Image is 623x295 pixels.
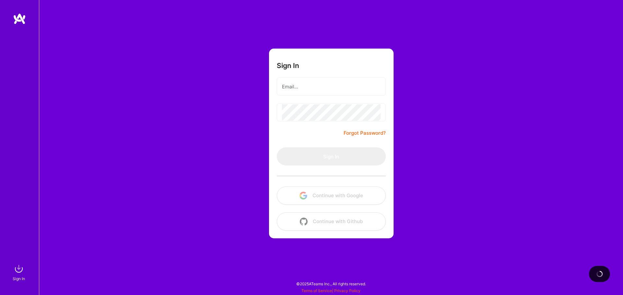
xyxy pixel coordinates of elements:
[277,147,386,165] button: Sign In
[301,288,332,293] a: Terms of Service
[301,288,360,293] span: |
[39,276,623,292] div: © 2025 ATeams Inc., All rights reserved.
[277,187,386,205] button: Continue with Google
[344,129,386,137] a: Forgot Password?
[596,270,604,278] img: loading
[299,192,307,199] img: icon
[12,262,25,275] img: sign in
[277,212,386,231] button: Continue with Github
[334,288,360,293] a: Privacy Policy
[282,78,381,95] input: Email...
[277,62,299,70] h3: Sign In
[13,13,26,25] img: logo
[300,218,308,225] img: icon
[14,262,25,282] a: sign inSign In
[13,275,25,282] div: Sign In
